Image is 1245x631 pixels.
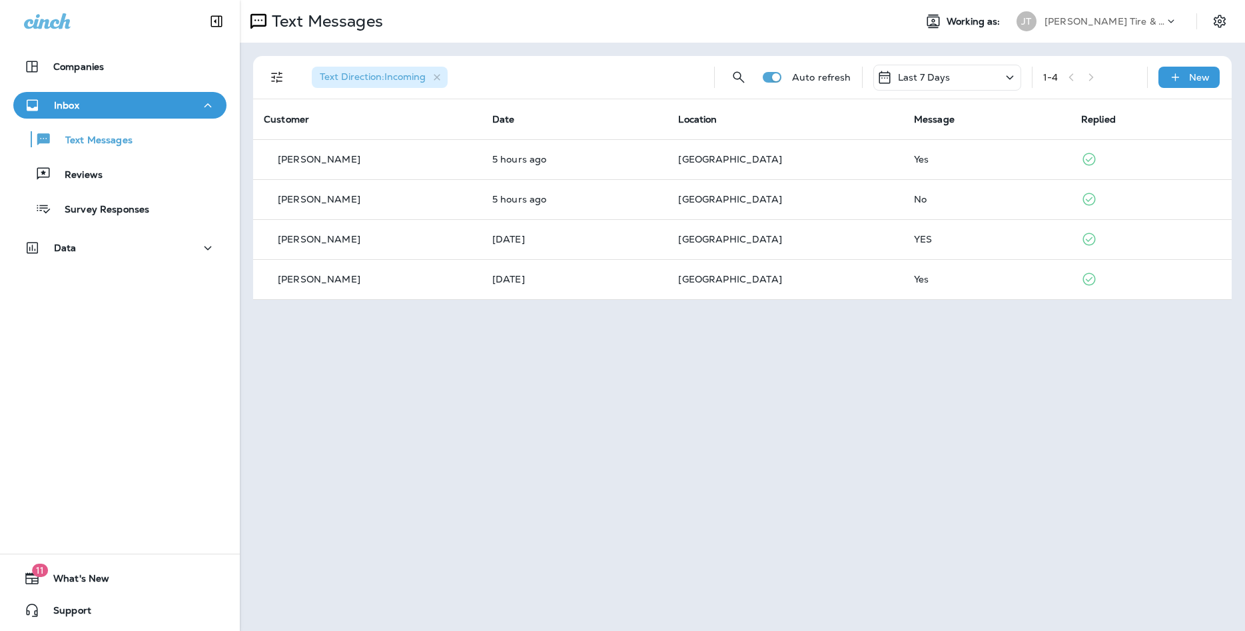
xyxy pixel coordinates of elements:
[52,135,133,147] p: Text Messages
[1208,9,1232,33] button: Settings
[13,565,226,592] button: 11What's New
[13,160,226,188] button: Reviews
[264,64,290,91] button: Filters
[792,72,851,83] p: Auto refresh
[198,8,235,35] button: Collapse Sidebar
[13,195,226,223] button: Survey Responses
[678,193,781,205] span: [GEOGRAPHIC_DATA]
[678,113,717,125] span: Location
[492,113,515,125] span: Date
[914,274,1060,285] div: Yes
[40,605,91,621] span: Support
[278,234,360,245] p: [PERSON_NAME]
[1189,72,1210,83] p: New
[1043,72,1058,83] div: 1 - 4
[32,564,48,577] span: 11
[492,274,657,285] p: Aug 5, 2025 04:08 PM
[312,67,448,88] div: Text Direction:Incoming
[725,64,752,91] button: Search Messages
[678,233,781,245] span: [GEOGRAPHIC_DATA]
[51,169,103,182] p: Reviews
[51,204,149,217] p: Survey Responses
[266,11,383,31] p: Text Messages
[320,71,426,83] span: Text Direction : Incoming
[278,194,360,205] p: [PERSON_NAME]
[278,274,360,285] p: [PERSON_NAME]
[13,235,226,261] button: Data
[914,154,1060,165] div: Yes
[492,234,657,245] p: Aug 7, 2025 10:59 AM
[53,61,104,72] p: Companies
[1017,11,1037,31] div: JT
[54,100,79,111] p: Inbox
[914,194,1060,205] div: No
[1044,16,1164,27] p: [PERSON_NAME] Tire & Auto
[678,153,781,165] span: [GEOGRAPHIC_DATA]
[914,113,955,125] span: Message
[54,243,77,253] p: Data
[264,113,309,125] span: Customer
[678,273,781,285] span: [GEOGRAPHIC_DATA]
[1081,113,1116,125] span: Replied
[914,234,1060,245] div: YES
[947,16,1003,27] span: Working as:
[898,72,951,83] p: Last 7 Days
[492,154,657,165] p: Aug 12, 2025 09:11 AM
[278,154,360,165] p: [PERSON_NAME]
[13,92,226,119] button: Inbox
[13,53,226,80] button: Companies
[492,194,657,205] p: Aug 12, 2025 09:01 AM
[13,597,226,624] button: Support
[40,573,109,589] span: What's New
[13,125,226,153] button: Text Messages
